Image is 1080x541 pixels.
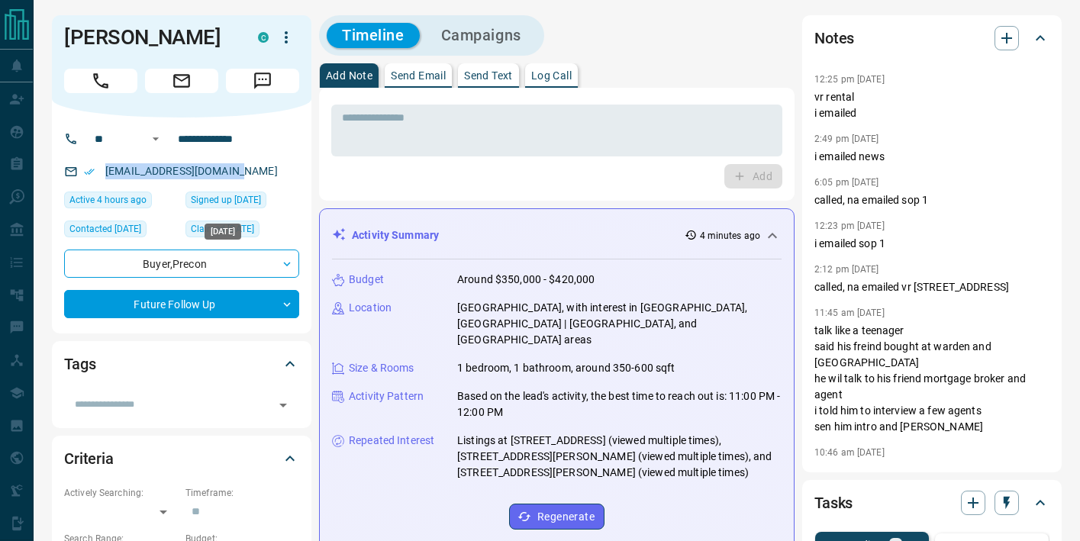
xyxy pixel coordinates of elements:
svg: Email Verified [84,166,95,177]
div: Tue Jun 25 2024 [185,221,299,242]
p: 10:46 am [DATE] [814,447,885,458]
h2: Criteria [64,446,114,471]
div: Notes [814,20,1049,56]
p: Location [349,300,392,316]
div: Future Follow Up [64,290,299,318]
span: Active 4 hours ago [69,192,147,208]
p: Based on the lead's activity, the best time to reach out is: 11:00 PM - 12:00 PM [457,388,782,420]
p: 11:45 am [DATE] [814,308,885,318]
div: Mon Aug 18 2025 [64,192,178,213]
p: Send Email [391,70,446,81]
div: Tue Jun 25 2024 [185,192,299,213]
a: [EMAIL_ADDRESS][DOMAIN_NAME] [105,165,278,177]
p: 1 bedroom, 1 bathroom, around 350-600 sqft [457,360,675,376]
p: i emailed sop 1 [814,236,1049,252]
p: Activity Summary [352,227,439,243]
div: condos.ca [258,32,269,43]
p: vr rental i emailed [814,89,1049,121]
span: Call [64,69,137,93]
div: Buyer , Precon [64,250,299,278]
button: Campaigns [426,23,537,48]
p: 4 minutes ago [700,229,760,243]
button: Regenerate [509,504,604,530]
p: Budget [349,272,384,288]
h2: Tasks [814,491,853,515]
button: Open [147,130,165,148]
p: Repeated Interest [349,433,434,449]
p: 2:49 pm [DATE] [814,134,879,144]
p: Listings at [STREET_ADDRESS] (viewed multiple times), [STREET_ADDRESS][PERSON_NAME] (viewed multi... [457,433,782,481]
span: Signed up [DATE] [191,192,261,208]
h1: [PERSON_NAME] [64,25,235,50]
p: 6:05 pm [DATE] [814,177,879,188]
div: Activity Summary4 minutes ago [332,221,782,250]
p: Activity Pattern [349,388,424,404]
span: Email [145,69,218,93]
p: Send Text [464,70,513,81]
p: talk like a teenager said his freind bought at warden and [GEOGRAPHIC_DATA] he wil talk to his fr... [814,323,1049,435]
span: Message [226,69,299,93]
p: 2:12 pm [DATE] [814,264,879,275]
p: Timeframe: [185,486,299,500]
p: Around $350,000 - $420,000 [457,272,595,288]
div: Tasks [814,485,1049,521]
p: 12:25 pm [DATE] [814,74,885,85]
p: Add Note [326,70,372,81]
p: called, na emailed sop 1 [814,192,1049,208]
h2: Tags [64,352,95,376]
h2: Notes [814,26,854,50]
p: Actively Searching: [64,486,178,500]
div: Sun Mar 16 2025 [64,221,178,242]
span: Claimed [DATE] [191,221,254,237]
div: [DATE] [205,224,241,240]
p: Size & Rooms [349,360,414,376]
p: 12:23 pm [DATE] [814,221,885,231]
p: i emailed news [814,149,1049,165]
div: Criteria [64,440,299,477]
p: Log Call [531,70,572,81]
p: [GEOGRAPHIC_DATA], with interest in [GEOGRAPHIC_DATA], [GEOGRAPHIC_DATA] | [GEOGRAPHIC_DATA], and... [457,300,782,348]
button: Open [272,394,294,416]
span: Contacted [DATE] [69,221,141,237]
button: Timeline [327,23,420,48]
p: called, na emailed vr [STREET_ADDRESS] [814,279,1049,295]
div: Tags [64,346,299,382]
